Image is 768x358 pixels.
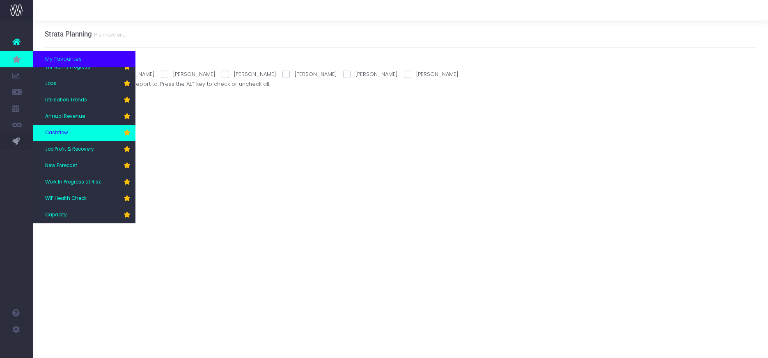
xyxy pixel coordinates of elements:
[33,59,135,76] a: WIP Items Progress
[45,113,85,120] span: Annual Revenue
[45,80,270,88] span: Select who you wish to send the report to. Press the ALT key to check or uncheck all.
[33,141,135,158] a: Job Profit & Recovery
[33,125,135,141] a: Cashflow
[45,179,101,186] span: Work In Progress at Risk
[404,70,459,78] label: [PERSON_NAME]
[33,174,135,190] a: Work In Progress at Risk
[33,190,135,207] a: WIP Health Check
[45,64,90,71] span: WIP Items Progress
[45,30,126,38] h3: Strata Planning
[45,195,87,202] span: WIP Health Check
[45,162,77,170] span: New Forecast
[92,30,126,38] small: Pls move on...
[343,70,398,78] label: [PERSON_NAME]
[45,129,68,137] span: Cashflow
[282,70,337,78] label: [PERSON_NAME]
[33,158,135,174] a: New Forecast
[33,108,135,125] a: Annual Revenue
[33,207,135,223] a: Capacity
[45,211,67,219] span: Capacity
[33,76,135,92] a: Jobs
[33,92,135,108] a: Utilisation Trends
[45,55,82,63] span: My Favourites
[222,70,276,78] label: [PERSON_NAME]
[10,342,23,354] img: images/default_profile_image.png
[161,70,215,78] label: [PERSON_NAME]
[45,146,94,153] span: Job Profit & Recovery
[45,96,87,104] span: Utilisation Trends
[45,80,56,87] span: Jobs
